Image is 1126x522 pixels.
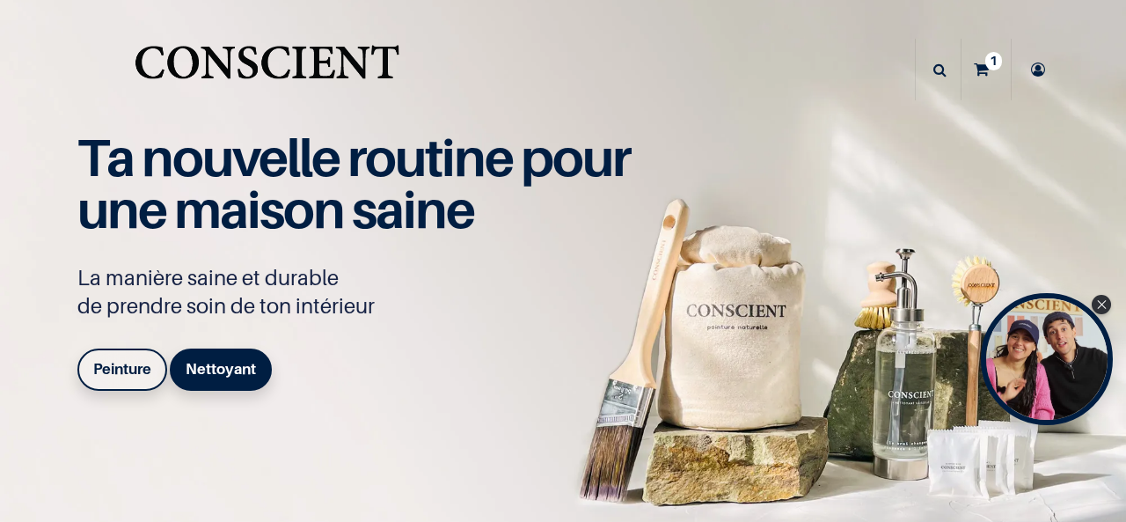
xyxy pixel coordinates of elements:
p: La manière saine et durable de prendre soin de ton intérieur [77,264,649,320]
div: Close Tolstoy widget [1092,295,1111,314]
sup: 1 [985,52,1002,70]
div: Open Tolstoy widget [981,293,1113,425]
a: Peinture [77,349,167,391]
a: Logo of Conscient [131,35,403,105]
span: Ta nouvelle routine pour une maison saine [77,126,630,240]
b: Peinture [93,360,151,378]
div: Tolstoy bubble widget [981,293,1113,425]
img: Conscient [131,35,403,105]
b: Nettoyant [186,360,256,378]
div: Open Tolstoy [981,293,1113,425]
a: 1 [961,39,1011,100]
a: Nettoyant [170,349,272,391]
